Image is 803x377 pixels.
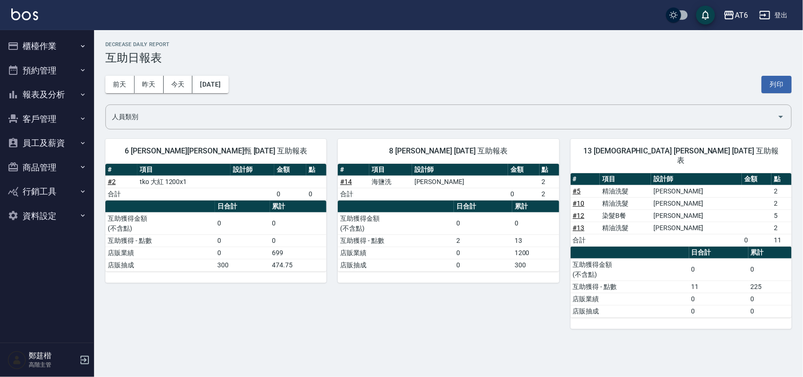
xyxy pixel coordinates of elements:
th: 累計 [270,201,327,213]
td: 474.75 [270,259,327,271]
a: #10 [573,200,585,207]
a: #2 [108,178,116,185]
th: 金額 [274,164,306,176]
td: 0 [306,188,326,200]
th: 設計師 [651,173,742,185]
div: AT6 [735,9,748,21]
span: 13 [DEMOGRAPHIC_DATA] [PERSON_NAME] [DATE] 互助報表 [582,146,780,165]
table: a dense table [105,201,326,272]
td: 2 [771,185,792,197]
button: 員工及薪資 [4,131,90,155]
td: 0 [689,258,748,281]
button: 今天 [164,76,193,93]
th: 項目 [137,164,231,176]
a: #13 [573,224,585,232]
th: 金額 [508,164,540,176]
td: 合計 [338,188,369,200]
button: 昨天 [135,76,164,93]
th: # [571,173,600,185]
td: 精油洗髮 [600,185,651,197]
td: 店販業績 [571,293,689,305]
th: # [338,164,369,176]
th: 點 [771,173,792,185]
td: 精油洗髮 [600,222,651,234]
h5: 鄭莛楷 [29,351,77,361]
button: Open [773,109,788,124]
td: 互助獲得 - 點數 [571,281,689,293]
th: 日合計 [454,201,512,213]
td: 0 [742,234,771,246]
table: a dense table [571,247,792,318]
td: 互助獲得金額 (不含點) [338,212,454,234]
td: 300 [512,259,559,271]
td: 染髮B餐 [600,209,651,222]
td: 0 [512,212,559,234]
button: AT6 [720,6,752,25]
th: 項目 [369,164,412,176]
button: [DATE] [192,76,228,93]
td: 2 [771,197,792,209]
td: 5 [771,209,792,222]
th: 累計 [748,247,792,259]
img: Person [8,351,26,369]
span: 8 [PERSON_NAME] [DATE] 互助報表 [349,146,548,156]
span: 6 [PERSON_NAME][PERSON_NAME]甄 [DATE] 互助報表 [117,146,315,156]
button: 預約管理 [4,58,90,83]
h2: Decrease Daily Report [105,41,792,48]
td: 0 [748,258,792,281]
td: 合計 [571,234,600,246]
td: 0 [215,247,270,259]
th: 累計 [512,201,559,213]
td: 店販業績 [105,247,215,259]
a: #14 [340,178,352,185]
table: a dense table [338,201,559,272]
a: #12 [573,212,585,219]
td: 0 [689,293,748,305]
td: 2 [540,188,559,200]
td: 225 [748,281,792,293]
button: 登出 [755,7,792,24]
button: 列印 [762,76,792,93]
td: 0 [215,234,270,247]
table: a dense table [105,164,326,201]
th: 點 [540,164,559,176]
td: [PERSON_NAME] [651,185,742,197]
td: 0 [215,212,270,234]
img: Logo [11,8,38,20]
table: a dense table [338,164,559,201]
table: a dense table [571,173,792,247]
td: [PERSON_NAME] [651,222,742,234]
th: 項目 [600,173,651,185]
td: 2 [454,234,512,247]
td: 海鹽洗 [369,176,412,188]
td: 0 [689,305,748,317]
td: 互助獲得 - 點數 [338,234,454,247]
td: 店販抽成 [338,259,454,271]
td: 11 [771,234,792,246]
td: 0 [270,234,327,247]
td: 店販業績 [338,247,454,259]
th: 日合計 [215,201,270,213]
td: 互助獲得金額 (不含點) [105,212,215,234]
td: 2 [771,222,792,234]
th: 金額 [742,173,771,185]
button: 資料設定 [4,204,90,228]
th: 設計師 [231,164,274,176]
td: 精油洗髮 [600,197,651,209]
td: 0 [454,212,512,234]
td: 0 [454,247,512,259]
td: 店販抽成 [105,259,215,271]
td: [PERSON_NAME] [651,197,742,209]
a: #5 [573,187,581,195]
td: 互助獲得金額 (不含點) [571,258,689,281]
th: 日合計 [689,247,748,259]
th: 點 [306,164,326,176]
td: 2 [540,176,559,188]
td: 0 [748,305,792,317]
td: 11 [689,281,748,293]
button: 行銷工具 [4,179,90,204]
td: 13 [512,234,559,247]
td: 合計 [105,188,137,200]
td: [PERSON_NAME] [651,209,742,222]
button: 前天 [105,76,135,93]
